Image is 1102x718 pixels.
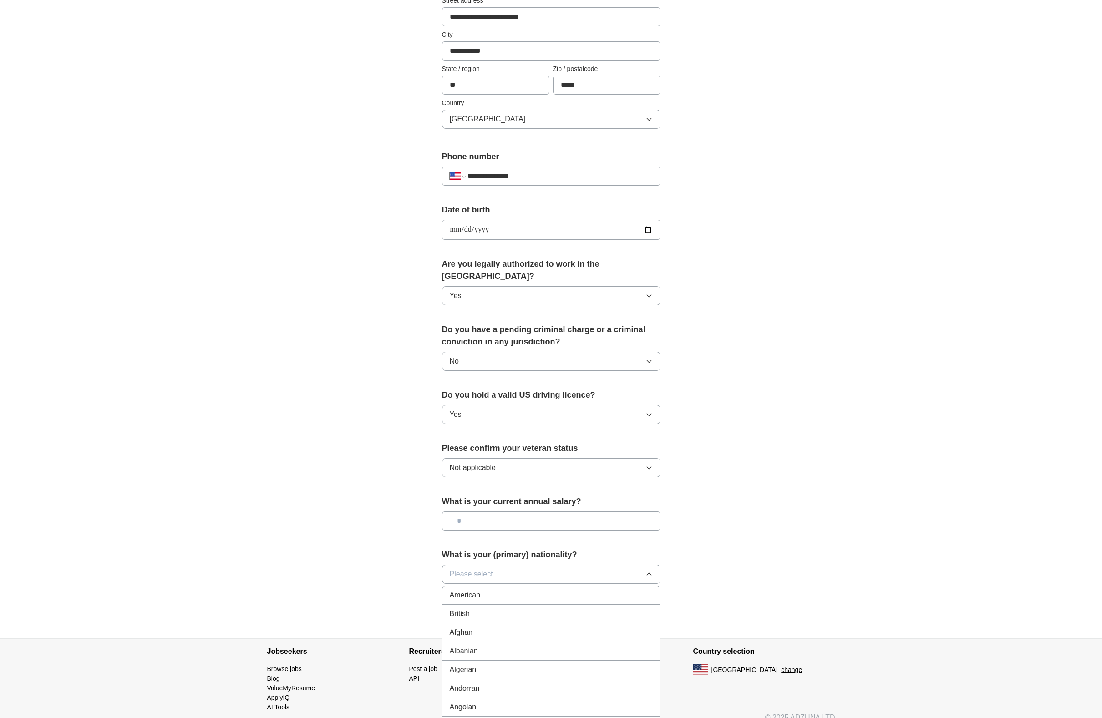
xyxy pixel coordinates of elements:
[267,684,315,692] a: ValueMyResume
[442,549,660,561] label: What is your (primary) nationality?
[267,703,290,711] a: AI Tools
[442,204,660,216] label: Date of birth
[450,702,477,713] span: Angolan
[442,389,660,401] label: Do you hold a valid US driving licence?
[442,496,660,508] label: What is your current annual salary?
[442,30,660,40] label: City
[442,286,660,305] button: Yes
[442,405,660,424] button: Yes
[442,324,660,348] label: Do you have a pending criminal charge or a criminal conviction in any jurisdiction?
[450,356,459,367] span: No
[450,569,499,580] span: Please select...
[442,110,660,129] button: [GEOGRAPHIC_DATA]
[450,683,480,694] span: Andorran
[450,664,477,675] span: Algerian
[442,98,660,108] label: Country
[267,694,290,701] a: ApplyIQ
[409,675,420,682] a: API
[450,290,462,301] span: Yes
[267,675,280,682] a: Blog
[553,64,660,74] label: Zip / postalcode
[442,442,660,455] label: Please confirm your veteran status
[442,64,549,74] label: State / region
[442,352,660,371] button: No
[450,114,526,125] span: [GEOGRAPHIC_DATA]
[442,458,660,477] button: Not applicable
[442,258,660,283] label: Are you legally authorized to work in the [GEOGRAPHIC_DATA]?
[267,665,302,672] a: Browse jobs
[450,462,496,473] span: Not applicable
[409,665,437,672] a: Post a job
[450,590,481,601] span: American
[442,565,660,584] button: Please select...
[450,627,473,638] span: Afghan
[442,151,660,163] label: Phone number
[693,664,708,675] img: US flag
[450,608,470,619] span: British
[450,409,462,420] span: Yes
[711,665,778,675] span: [GEOGRAPHIC_DATA]
[450,646,478,657] span: Albanian
[781,665,802,675] button: change
[693,639,835,664] h4: Country selection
